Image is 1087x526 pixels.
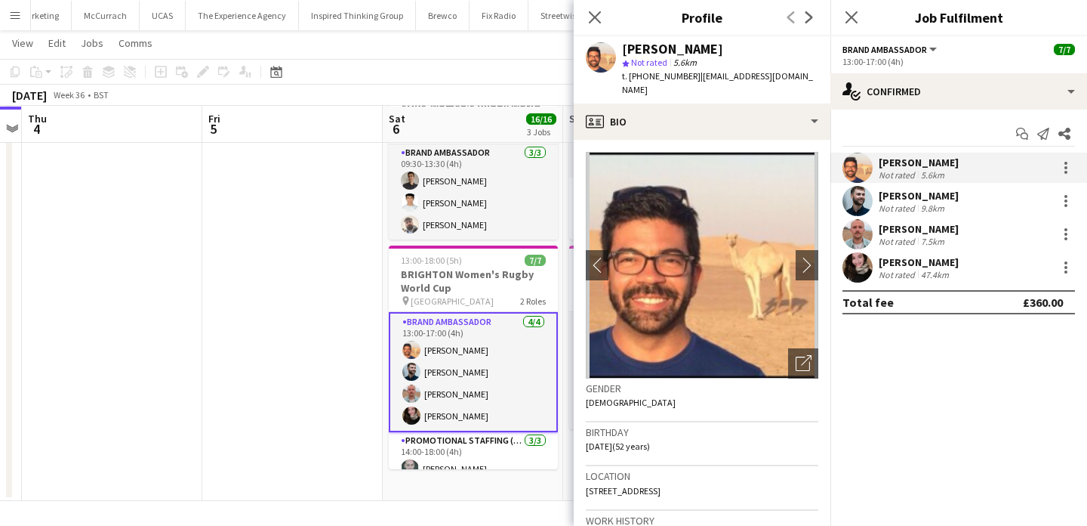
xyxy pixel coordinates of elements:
[208,112,220,125] span: Fri
[586,425,818,439] h3: Birthday
[389,268,558,295] h3: BRIGHTON Women's Rugby World Cup
[299,1,416,30] button: Inspired Thinking Group
[81,36,103,50] span: Jobs
[28,112,47,125] span: Thu
[42,33,72,53] a: Edit
[586,397,676,408] span: [DEMOGRAPHIC_DATA]
[586,382,818,395] h3: Gender
[72,1,140,30] button: McCurrach
[879,236,918,247] div: Not rated
[879,156,959,169] div: [PERSON_NAME]
[879,269,918,280] div: Not rated
[567,120,587,138] span: 7
[389,312,558,432] app-card-role: Brand Ambassador4/413:00-17:00 (4h)[PERSON_NAME][PERSON_NAME][PERSON_NAME][PERSON_NAME]
[574,104,830,140] div: Bio
[12,36,33,50] span: View
[631,57,667,68] span: Not rated
[830,73,1087,110] div: Confirmed
[586,469,818,483] h3: Location
[569,112,587,125] span: Sun
[206,120,220,138] span: 5
[569,268,738,295] h3: BRIGHTON Women's Rugby World Cup
[75,33,109,53] a: Jobs
[879,203,918,214] div: Not rated
[386,120,405,138] span: 6
[470,1,528,30] button: Fix Radio
[525,255,546,266] span: 7/7
[1023,295,1063,310] div: £360.00
[879,189,959,203] div: [PERSON_NAME]
[186,1,299,30] button: The Experience Agency
[26,120,47,138] span: 4
[879,222,959,236] div: [PERSON_NAME]
[50,89,88,101] span: Week 36
[842,44,939,55] button: Brand Ambassador
[569,178,738,251] app-card-role: Promotional Staffing (Brand Ambassadors)2/211:00-17:30 (6h30m)[PERSON_NAME][PERSON_NAME]
[830,8,1087,27] h3: Job Fulfilment
[389,144,558,240] app-card-role: Brand Ambassador3/309:30-13:30 (4h)[PERSON_NAME][PERSON_NAME][PERSON_NAME]
[520,295,546,307] span: 2 Roles
[528,1,620,30] button: Streetwise Soccer
[569,246,738,429] app-job-card: 13:00-17:00 (4h)4/4BRIGHTON Women's Rugby World Cup [GEOGRAPHIC_DATA]1 RoleBrand Ambassador4/413:...
[879,169,918,181] div: Not rated
[401,255,462,266] span: 13:00-18:00 (5h)
[586,441,650,452] span: [DATE] (52 years)
[670,57,700,68] span: 5.6km
[389,112,405,125] span: Sat
[12,88,47,103] div: [DATE]
[788,348,818,379] div: Open photos pop-in
[574,8,830,27] h3: Profile
[48,36,66,50] span: Edit
[586,152,818,379] img: Crew avatar or photo
[416,1,470,30] button: Brewco
[94,89,109,101] div: BST
[622,42,723,56] div: [PERSON_NAME]
[6,33,39,53] a: View
[112,33,159,53] a: Comms
[1054,44,1075,55] span: 7/7
[879,255,959,269] div: [PERSON_NAME]
[526,113,556,125] span: 16/16
[569,312,738,429] app-card-role: Brand Ambassador4/413:00-17:00 (4h)[PERSON_NAME][PERSON_NAME][PERSON_NAME][PERSON_NAME]
[140,1,186,30] button: UCAS
[411,295,494,307] span: [GEOGRAPHIC_DATA]
[119,36,152,50] span: Comms
[622,70,813,95] span: | [EMAIL_ADDRESS][DOMAIN_NAME]
[389,78,558,240] app-job-card: 09:30-13:30 (4h)3/3YORK Women's Rugby World Cup [GEOGRAPHIC_DATA]1 RoleBrand Ambassador3/309:30-1...
[842,44,927,55] span: Brand Ambassador
[918,236,947,247] div: 7.5km
[918,169,947,181] div: 5.6km
[842,56,1075,67] div: 13:00-17:00 (4h)
[586,485,661,497] span: [STREET_ADDRESS]
[527,126,556,138] div: 3 Jobs
[622,70,701,82] span: t. [PHONE_NUMBER]
[918,203,947,214] div: 9.8km
[918,269,952,280] div: 47.4km
[389,246,558,469] app-job-card: 13:00-18:00 (5h)7/7BRIGHTON Women's Rugby World Cup [GEOGRAPHIC_DATA]2 RolesBrand Ambassador4/413...
[842,295,894,310] div: Total fee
